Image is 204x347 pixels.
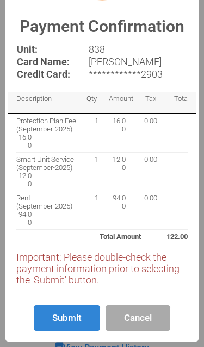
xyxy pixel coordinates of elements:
[8,155,86,172] div: Smart Unit Service (September-2025)
[16,251,188,286] p: Important: Please double-check the payment information prior to selecting the 'Submit' button.
[106,305,170,331] button: Cancel
[133,94,165,111] div: Tax
[86,117,103,133] div: 1
[86,194,103,210] div: 1
[8,94,86,111] div: Description
[164,94,196,111] div: Total
[8,117,86,133] div: Protection Plan Fee (September-2025)
[134,117,165,133] div: 0.00
[86,94,102,111] div: Qty
[134,155,165,172] div: 0.00
[20,17,184,36] h2: Payment Confirmation
[17,68,70,80] b: Credit Card:
[166,232,188,241] span: 122.00
[88,43,188,55] td: 838
[17,43,38,55] b: Unit:
[86,155,103,172] div: 1
[103,155,134,172] div: 12.00
[134,194,165,210] div: 0.00
[8,133,40,149] div: 16.00
[8,172,40,188] div: 12.00
[34,305,100,331] button: Submit
[8,194,86,210] div: Rent (September-2025)
[8,210,40,226] div: 94.00
[8,232,149,241] div: Total Amount
[17,56,70,67] b: Card Name:
[88,55,188,68] td: [PERSON_NAME]
[103,117,134,133] div: 16.00
[102,94,133,111] div: Amount
[103,194,134,210] div: 94.00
